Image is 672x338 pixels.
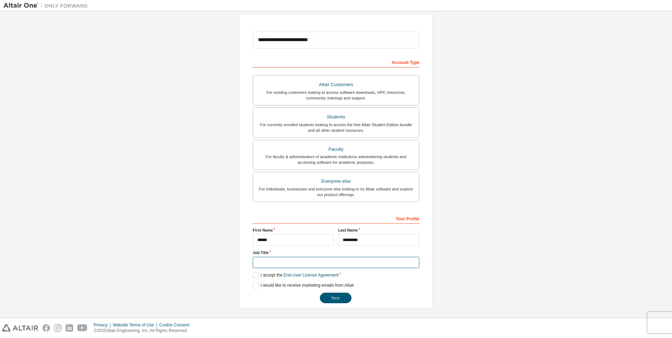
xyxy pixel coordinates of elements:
[257,90,415,101] div: For existing customers looking to access software downloads, HPC resources, community, trainings ...
[253,227,334,233] label: First Name
[66,324,73,332] img: linkedin.svg
[338,227,419,233] label: Last Name
[253,56,419,67] div: Account Type
[257,176,415,186] div: Everyone else
[257,122,415,133] div: For currently enrolled students looking to access the free Altair Student Edition bundle and all ...
[2,324,38,332] img: altair_logo.svg
[257,112,415,122] div: Students
[253,250,419,255] label: Job Title
[253,282,354,288] label: I would like to receive marketing emails from Altair
[284,273,339,278] a: End-User License Agreement
[4,2,91,9] img: Altair One
[257,186,415,197] div: For individuals, businesses and everyone else looking to try Altair software and explore our prod...
[253,213,419,224] div: Your Profile
[257,80,415,90] div: Altair Customers
[113,322,159,328] div: Website Terms of Use
[94,328,194,334] p: © 2025 Altair Engineering, Inc. All Rights Reserved.
[94,322,113,328] div: Privacy
[77,324,88,332] img: youtube.svg
[257,144,415,154] div: Faculty
[43,324,50,332] img: facebook.svg
[320,293,351,303] button: Next
[257,154,415,165] div: For faculty & administrators of academic institutions administering students and accessing softwa...
[54,324,62,332] img: instagram.svg
[159,322,193,328] div: Cookie Consent
[253,272,338,278] label: I accept the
